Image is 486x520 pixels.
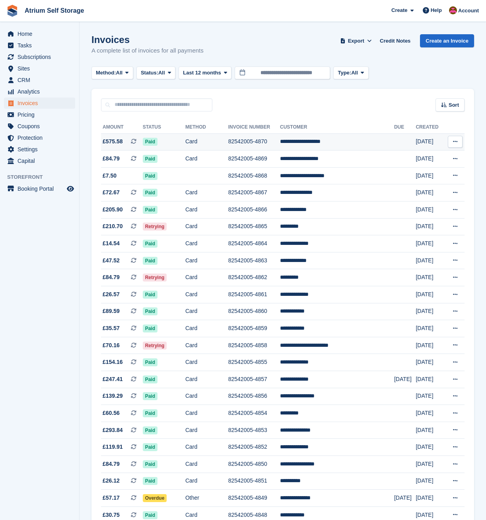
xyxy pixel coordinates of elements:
[228,439,280,456] td: 82542005-4852
[103,273,120,282] span: £84.79
[143,206,157,214] span: Paid
[4,183,75,194] a: menu
[17,155,65,166] span: Capital
[416,320,444,337] td: [DATE]
[185,303,228,320] td: Card
[416,337,444,354] td: [DATE]
[416,252,444,269] td: [DATE]
[6,5,18,17] img: stora-icon-8386f47178a22dfd0bd8f6a31ec36ba5ce8667c1dd55bd0f319d3a0aa187defe.svg
[228,201,280,219] td: 82542005-4866
[17,144,65,155] span: Settings
[17,121,65,132] span: Coupons
[431,6,442,14] span: Help
[449,101,459,109] span: Sort
[103,188,120,197] span: £72.67
[228,371,280,388] td: 82542005-4857
[228,252,280,269] td: 82542005-4863
[185,354,228,371] td: Card
[228,133,280,151] td: 82542005-4870
[17,183,65,194] span: Booking Portal
[185,439,228,456] td: Card
[416,184,444,201] td: [DATE]
[66,184,75,194] a: Preview store
[416,121,444,134] th: Created
[228,167,280,184] td: 82542005-4868
[394,490,416,507] td: [DATE]
[185,337,228,354] td: Card
[103,205,123,214] span: £205.90
[21,4,87,17] a: Atrium Self Storage
[17,98,65,109] span: Invoices
[416,354,444,371] td: [DATE]
[416,218,444,235] td: [DATE]
[103,460,120,468] span: £84.79
[143,392,157,400] span: Paid
[143,375,157,383] span: Paid
[17,28,65,39] span: Home
[103,494,120,502] span: £57.17
[143,307,157,315] span: Paid
[416,455,444,473] td: [DATE]
[338,69,351,77] span: Type:
[228,422,280,439] td: 82542005-4853
[103,477,120,485] span: £26.12
[228,235,280,252] td: 82542005-4864
[4,132,75,143] a: menu
[449,6,457,14] img: Mark Rhodes
[351,69,358,77] span: All
[416,473,444,490] td: [DATE]
[416,388,444,405] td: [DATE]
[185,121,228,134] th: Method
[185,235,228,252] td: Card
[158,69,165,77] span: All
[458,7,479,15] span: Account
[416,422,444,439] td: [DATE]
[103,392,123,400] span: £139.29
[280,121,394,134] th: Customer
[103,137,123,146] span: £575.58
[101,121,143,134] th: Amount
[103,443,123,451] span: £119.91
[185,218,228,235] td: Card
[103,511,120,519] span: £30.75
[228,405,280,422] td: 82542005-4854
[185,201,228,219] td: Card
[416,201,444,219] td: [DATE]
[143,443,157,451] span: Paid
[103,341,120,350] span: £70.16
[17,63,65,74] span: Sites
[96,69,116,77] span: Method:
[185,388,228,405] td: Card
[4,63,75,74] a: menu
[228,473,280,490] td: 82542005-4851
[103,256,120,265] span: £47.52
[103,222,123,231] span: £210.70
[103,307,120,315] span: £89.59
[185,405,228,422] td: Card
[228,303,280,320] td: 82542005-4860
[228,337,280,354] td: 82542005-4858
[143,240,157,248] span: Paid
[17,40,65,51] span: Tasks
[185,490,228,507] td: Other
[228,184,280,201] td: 82542005-4867
[228,218,280,235] td: 82542005-4865
[416,269,444,286] td: [DATE]
[4,40,75,51] a: menu
[103,409,120,417] span: £60.56
[103,290,120,299] span: £26.57
[103,426,123,434] span: £293.84
[143,511,157,519] span: Paid
[116,69,123,77] span: All
[143,291,157,299] span: Paid
[4,28,75,39] a: menu
[141,69,158,77] span: Status:
[416,439,444,456] td: [DATE]
[4,121,75,132] a: menu
[228,151,280,168] td: 82542005-4869
[228,388,280,405] td: 82542005-4856
[143,409,157,417] span: Paid
[91,46,204,55] p: A complete list of invoices for all payments
[17,51,65,63] span: Subscriptions
[185,286,228,303] td: Card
